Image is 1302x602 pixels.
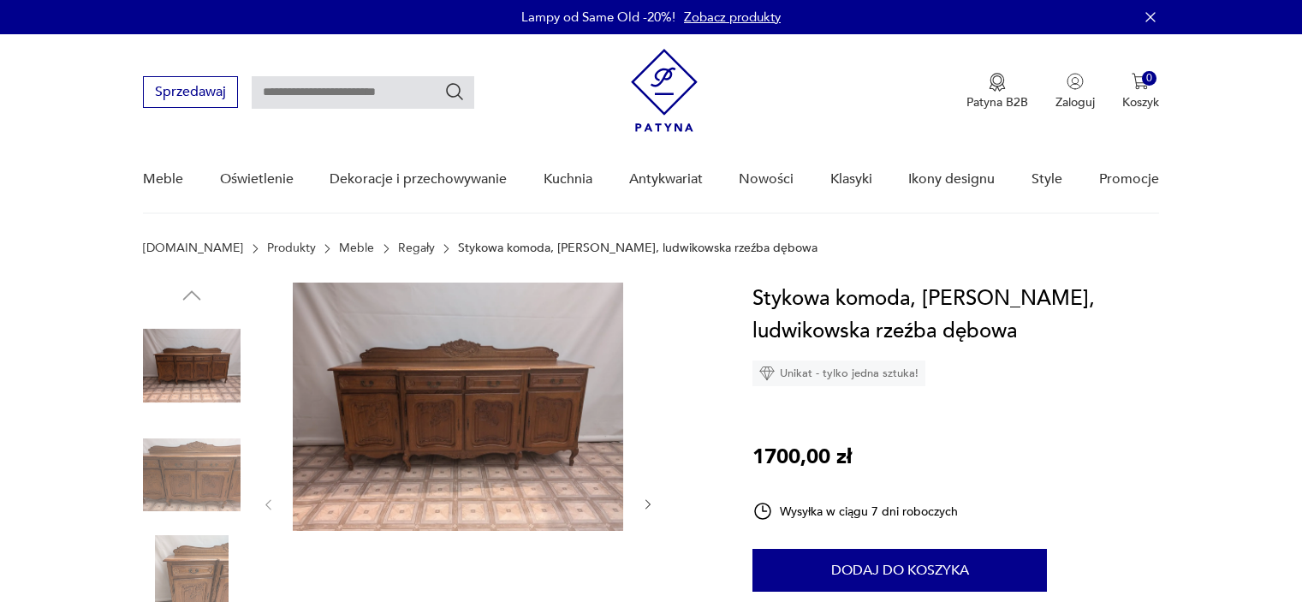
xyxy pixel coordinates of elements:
div: Wysyłka w ciągu 7 dni roboczych [752,501,958,522]
button: Patyna B2B [966,73,1028,110]
p: Koszyk [1122,94,1159,110]
p: Lampy od Same Old -20%! [521,9,675,26]
a: Style [1031,146,1062,212]
img: Ikona koszyka [1132,73,1149,90]
img: Ikona medalu [989,73,1006,92]
a: Produkty [267,241,316,255]
a: Klasyki [830,146,872,212]
a: [DOMAIN_NAME] [143,241,243,255]
button: Zaloguj [1055,73,1095,110]
img: Zdjęcie produktu Stykowa komoda, bufet, ludwikowska rzeźba dębowa [143,426,241,524]
button: Szukaj [444,81,465,102]
img: Zdjęcie produktu Stykowa komoda, bufet, ludwikowska rzeźba dębowa [143,317,241,414]
button: 0Koszyk [1122,73,1159,110]
div: 0 [1142,71,1156,86]
img: Zdjęcie produktu Stykowa komoda, bufet, ludwikowska rzeźba dębowa [293,283,623,531]
img: Ikona diamentu [759,366,775,381]
a: Ikony designu [908,146,995,212]
p: Stykowa komoda, [PERSON_NAME], ludwikowska rzeźba dębowa [458,241,817,255]
a: Nowości [739,146,794,212]
a: Regały [398,241,435,255]
a: Kuchnia [544,146,592,212]
a: Ikona medaluPatyna B2B [966,73,1028,110]
a: Antykwariat [629,146,703,212]
img: Patyna - sklep z meblami i dekoracjami vintage [631,49,698,132]
a: Meble [339,241,374,255]
a: Promocje [1099,146,1159,212]
a: Sprzedawaj [143,87,238,99]
img: Ikonka użytkownika [1067,73,1084,90]
button: Dodaj do koszyka [752,549,1047,592]
div: Unikat - tylko jedna sztuka! [752,361,925,386]
h1: Stykowa komoda, [PERSON_NAME], ludwikowska rzeźba dębowa [752,283,1159,348]
button: Sprzedawaj [143,76,238,108]
a: Oświetlenie [220,146,294,212]
p: 1700,00 zł [752,441,852,474]
a: Meble [143,146,183,212]
p: Patyna B2B [966,94,1028,110]
p: Zaloguj [1055,94,1095,110]
a: Dekoracje i przechowywanie [330,146,507,212]
a: Zobacz produkty [684,9,781,26]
